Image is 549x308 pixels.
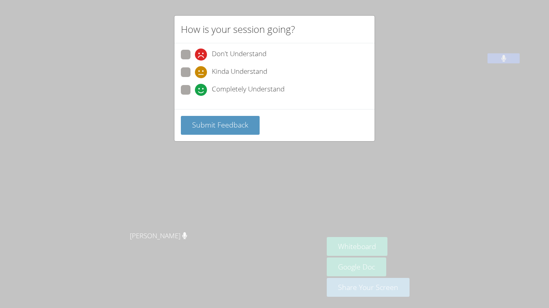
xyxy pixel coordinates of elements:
span: Completely Understand [212,84,285,96]
span: Submit Feedback [192,120,248,130]
h2: How is your session going? [181,22,295,36]
button: Submit Feedback [181,116,260,135]
span: Kinda Understand [212,66,267,78]
span: Don't Understand [212,49,266,61]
